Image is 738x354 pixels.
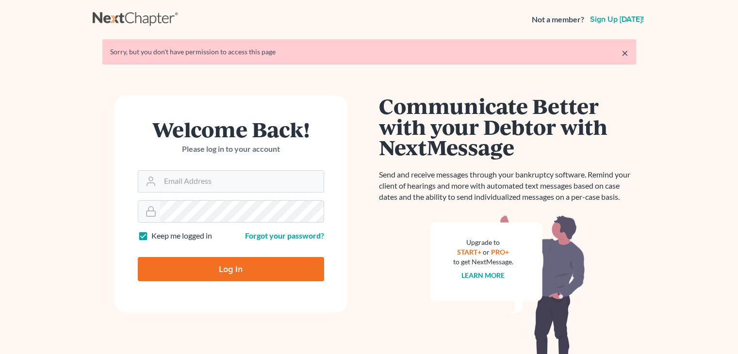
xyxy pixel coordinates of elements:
a: × [622,47,628,59]
h1: Welcome Back! [138,119,324,140]
input: Email Address [160,171,324,192]
p: Send and receive messages through your bankruptcy software. Remind your client of hearings and mo... [379,169,636,203]
a: Forgot your password? [245,231,324,240]
strong: Not a member? [532,14,584,25]
div: to get NextMessage. [453,257,513,267]
h1: Communicate Better with your Debtor with NextMessage [379,96,636,158]
a: Learn more [461,271,505,279]
label: Keep me logged in [151,230,212,241]
a: Sign up [DATE]! [588,16,646,23]
div: Sorry, but you don't have permission to access this page [110,47,628,57]
a: PRO+ [491,248,509,256]
div: Upgrade to [453,238,513,247]
input: Log In [138,257,324,281]
span: or [483,248,490,256]
a: START+ [457,248,481,256]
p: Please log in to your account [138,144,324,155]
